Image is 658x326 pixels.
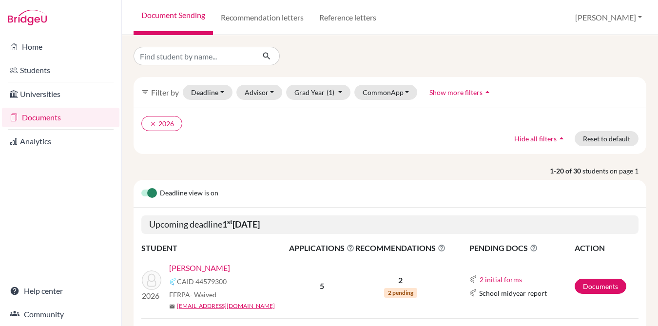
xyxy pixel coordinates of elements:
a: Documents [2,108,119,127]
img: Bahri, Sherine [142,270,161,290]
a: Students [2,60,119,80]
span: RECOMMENDATIONS [355,242,445,254]
b: 5 [320,281,324,290]
p: 2026 [142,290,161,302]
a: Universities [2,84,119,104]
span: Show more filters [429,88,483,96]
span: Deadline view is on [160,188,218,199]
span: (1) [327,88,334,96]
span: APPLICATIONS [289,242,354,254]
a: [EMAIL_ADDRESS][DOMAIN_NAME] [177,302,275,310]
span: mail [169,304,175,309]
button: Reset to default [575,131,639,146]
a: [PERSON_NAME] [169,262,230,274]
a: Help center [2,281,119,301]
span: Filter by [151,88,179,97]
strong: 1-20 of 30 [550,166,582,176]
button: Grad Year(1) [286,85,350,100]
button: CommonApp [354,85,418,100]
p: 2 [355,274,445,286]
button: Show more filtersarrow_drop_up [421,85,501,100]
span: - Waived [190,290,216,299]
button: 2 initial forms [479,274,523,285]
button: Deadline [183,85,232,100]
img: Bridge-U [8,10,47,25]
img: Common App logo [169,278,177,286]
i: arrow_drop_up [483,87,492,97]
input: Find student by name... [134,47,254,65]
span: FERPA [169,289,216,300]
a: Documents [575,279,626,294]
span: PENDING DOCS [469,242,573,254]
button: Advisor [236,85,283,100]
button: [PERSON_NAME] [571,8,646,27]
b: 1 [DATE] [222,219,260,230]
img: Common App logo [469,289,477,297]
a: Community [2,305,119,324]
span: Hide all filters [514,134,557,143]
i: clear [150,120,156,127]
span: CAID 44579300 [177,276,227,287]
th: STUDENT [141,242,289,254]
span: School midyear report [479,288,547,298]
h5: Upcoming deadline [141,215,639,234]
a: Home [2,37,119,57]
th: ACTION [574,242,639,254]
span: 2 pending [384,288,417,298]
button: clear2026 [141,116,182,131]
span: students on page 1 [582,166,646,176]
i: filter_list [141,88,149,96]
img: Common App logo [469,275,477,283]
i: arrow_drop_up [557,134,566,143]
a: Analytics [2,132,119,151]
button: Hide all filtersarrow_drop_up [506,131,575,146]
sup: st [227,218,232,226]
